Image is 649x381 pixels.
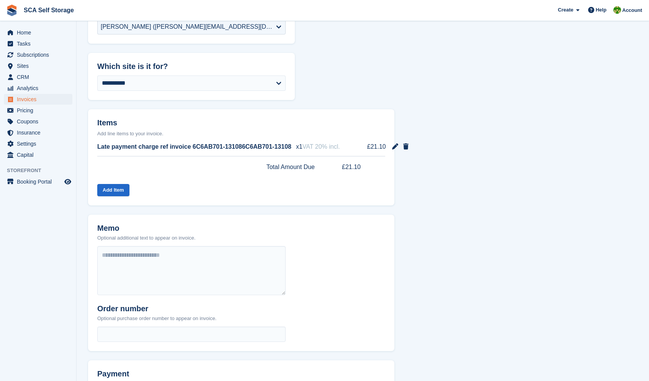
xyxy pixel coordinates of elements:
[4,83,72,94] a: menu
[17,49,63,60] span: Subscriptions
[4,94,72,105] a: menu
[302,142,340,151] span: VAT 20% incl.
[4,149,72,160] a: menu
[17,83,63,94] span: Analytics
[97,142,291,151] span: Late payment charge ref invoice 6C6AB701-131086C6AB701-13108
[596,6,606,14] span: Help
[17,176,63,187] span: Booking Portal
[4,38,72,49] a: menu
[4,49,72,60] a: menu
[6,5,18,16] img: stora-icon-8386f47178a22dfd0bd8f6a31ec36ba5ce8667c1dd55bd0f319d3a0aa187defe.svg
[332,163,361,172] span: £21.10
[17,61,63,71] span: Sites
[558,6,573,14] span: Create
[17,72,63,82] span: CRM
[4,105,72,116] a: menu
[17,38,63,49] span: Tasks
[622,7,642,14] span: Account
[97,304,216,313] h2: Order number
[17,27,63,38] span: Home
[357,142,386,151] span: £21.10
[4,72,72,82] a: menu
[17,116,63,127] span: Coupons
[17,149,63,160] span: Capital
[97,315,216,322] p: Optional purchase order number to appear on invoice.
[97,130,385,138] p: Add line items to your invoice.
[4,61,72,71] a: menu
[266,163,315,172] span: Total Amount Due
[17,138,63,149] span: Settings
[4,127,72,138] a: menu
[7,167,76,174] span: Storefront
[296,142,302,151] span: x1
[613,6,621,14] img: Sam Chapman
[17,94,63,105] span: Invoices
[97,62,286,71] h2: Which site is it for?
[101,22,276,31] div: [PERSON_NAME] ([PERSON_NAME][EMAIL_ADDRESS][DOMAIN_NAME])
[97,234,196,242] p: Optional additional text to appear on invoice.
[17,105,63,116] span: Pricing
[4,116,72,127] a: menu
[21,4,77,16] a: SCA Self Storage
[97,184,129,197] button: Add Item
[4,176,72,187] a: menu
[4,27,72,38] a: menu
[63,177,72,186] a: Preview store
[97,224,196,233] h2: Memo
[97,118,385,129] h2: Items
[17,127,63,138] span: Insurance
[4,138,72,149] a: menu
